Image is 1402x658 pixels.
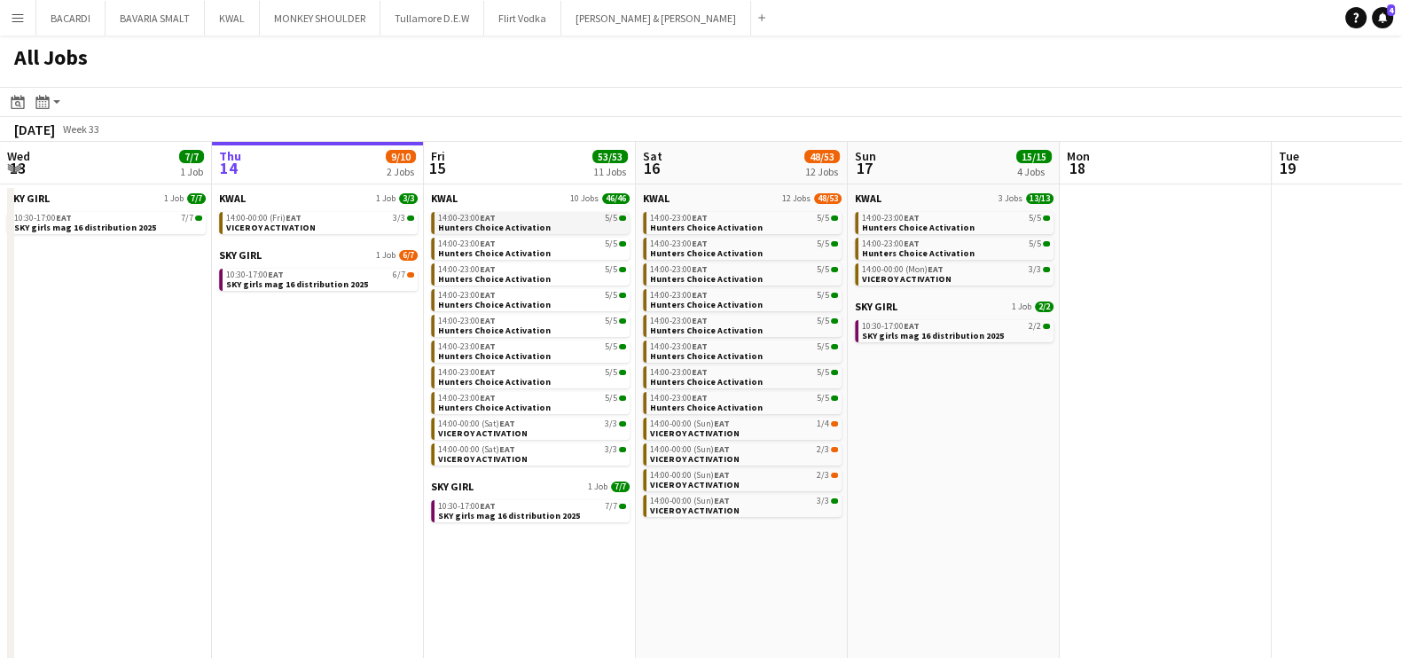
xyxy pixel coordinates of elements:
[106,1,205,35] button: BAVARIA SMALT
[692,366,708,378] span: EAT
[226,270,284,279] span: 10:30-17:00
[650,325,763,336] span: Hunters Choice Activation
[782,193,811,204] span: 12 Jobs
[431,192,458,205] span: KWAL
[180,165,203,178] div: 1 Job
[602,193,630,204] span: 46/46
[399,250,418,261] span: 6/7
[219,192,418,205] a: KWAL1 Job3/3
[592,150,628,163] span: 53/53
[650,214,708,223] span: 14:00-23:00
[862,238,1050,258] a: 14:00-23:00EAT5/5Hunters Choice Activation
[714,469,730,481] span: EAT
[611,482,630,492] span: 7/7
[619,318,626,324] span: 5/5
[286,212,302,223] span: EAT
[619,421,626,427] span: 3/3
[14,212,202,232] a: 10:30-17:00EAT7/7SKY girls mag 16 distribution 2025
[862,212,1050,232] a: 14:00-23:00EAT5/5Hunters Choice Activation
[605,342,617,351] span: 5/5
[814,193,842,204] span: 48/53
[428,158,445,178] span: 15
[714,495,730,506] span: EAT
[817,497,829,505] span: 3/3
[650,315,838,335] a: 14:00-23:00EAT5/5Hunters Choice Activation
[650,238,838,258] a: 14:00-23:00EAT5/5Hunters Choice Activation
[438,263,626,284] a: 14:00-23:00EAT5/5Hunters Choice Activation
[219,248,262,262] span: SKY GIRL
[181,214,193,223] span: 7/7
[1029,239,1041,248] span: 5/5
[570,193,599,204] span: 10 Jobs
[480,263,496,275] span: EAT
[817,239,829,248] span: 5/5
[619,241,626,247] span: 5/5
[862,247,975,259] span: Hunters Choice Activation
[692,238,708,249] span: EAT
[650,317,708,325] span: 14:00-23:00
[393,270,405,279] span: 6/7
[1029,322,1041,331] span: 2/2
[650,497,730,505] span: 14:00-00:00 (Sun)
[480,238,496,249] span: EAT
[438,214,496,223] span: 14:00-23:00
[650,366,838,387] a: 14:00-23:00EAT5/5Hunters Choice Activation
[862,222,975,233] span: Hunters Choice Activation
[650,445,730,454] span: 14:00-00:00 (Sun)
[619,396,626,401] span: 5/5
[855,300,897,313] span: SKY GIRL
[817,368,829,377] span: 5/5
[862,265,944,274] span: 14:00-00:00 (Mon)
[1043,267,1050,272] span: 3/3
[650,392,838,412] a: 14:00-23:00EAT5/5Hunters Choice Activation
[438,273,551,285] span: Hunters Choice Activation
[431,192,630,205] a: KWAL10 Jobs46/46
[1012,302,1031,312] span: 1 Job
[862,322,920,331] span: 10:30-17:00
[499,418,515,429] span: EAT
[226,278,368,290] span: SKY girls mag 16 distribution 2025
[1043,241,1050,247] span: 5/5
[1035,302,1053,312] span: 2/2
[226,222,316,233] span: VICEROY ACTIVATION
[376,193,396,204] span: 1 Job
[650,212,838,232] a: 14:00-23:00EAT5/5Hunters Choice Activation
[650,495,838,515] a: 14:00-00:00 (Sun)EAT3/3VICEROY ACTIVATION
[179,150,204,163] span: 7/7
[431,480,630,526] div: SKY GIRL1 Job7/710:30-17:00EAT7/7SKY girls mag 16 distribution 2025
[650,222,763,233] span: Hunters Choice Activation
[380,1,484,35] button: Tullamore D.E.W
[817,265,829,274] span: 5/5
[407,215,414,221] span: 3/3
[904,320,920,332] span: EAT
[852,158,876,178] span: 17
[393,214,405,223] span: 3/3
[438,315,626,335] a: 14:00-23:00EAT5/5Hunters Choice Activation
[831,473,838,478] span: 2/3
[928,263,944,275] span: EAT
[260,1,380,35] button: MONKEY SHOULDER
[831,293,838,298] span: 5/5
[817,291,829,300] span: 5/5
[643,192,670,205] span: KWAL
[904,212,920,223] span: EAT
[643,192,842,205] a: KWAL12 Jobs48/53
[14,121,55,138] div: [DATE]
[438,350,551,362] span: Hunters Choice Activation
[650,350,763,362] span: Hunters Choice Activation
[226,214,302,223] span: 14:00-00:00 (Fri)
[438,502,496,511] span: 10:30-17:00
[831,370,838,375] span: 5/5
[480,315,496,326] span: EAT
[1026,193,1053,204] span: 13/13
[226,212,414,232] a: 14:00-00:00 (Fri)EAT3/3VICEROY ACTIVATION
[817,317,829,325] span: 5/5
[1029,265,1041,274] span: 3/3
[7,148,30,164] span: Wed
[1064,158,1090,178] span: 18
[59,122,103,136] span: Week 33
[4,158,30,178] span: 13
[195,215,202,221] span: 7/7
[650,289,838,309] a: 14:00-23:00EAT5/5Hunters Choice Activation
[640,158,662,178] span: 16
